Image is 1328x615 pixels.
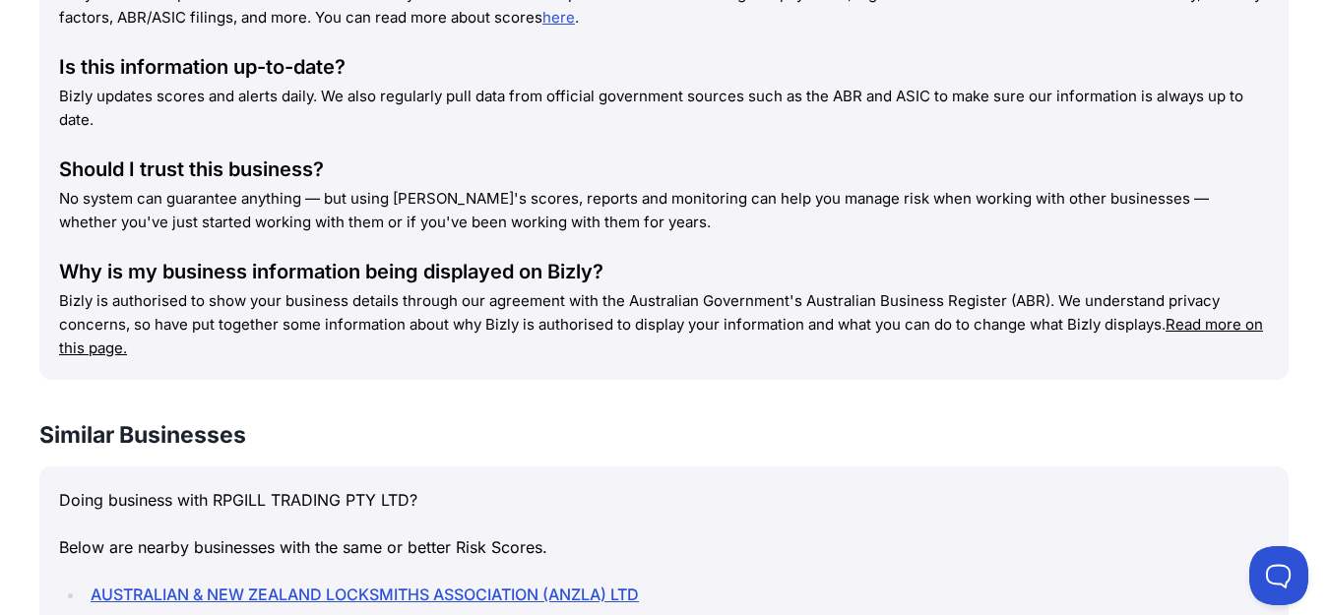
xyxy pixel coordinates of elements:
[59,187,1269,234] p: No system can guarantee anything — but using [PERSON_NAME]'s scores, reports and monitoring can h...
[59,289,1269,360] p: Bizly is authorised to show your business details through our agreement with the Australian Gover...
[39,419,1289,451] h3: Similar Businesses
[59,258,1269,285] div: Why is my business information being displayed on Bizly?
[91,584,639,604] a: AUSTRALIAN & NEW ZEALAND LOCKSMITHS ASSOCIATION (ANZLA) LTD
[59,315,1263,357] a: Read more on this page.
[59,85,1269,132] p: Bizly updates scores and alerts daily. We also regularly pull data from official government sourc...
[59,53,1269,81] div: Is this information up-to-date?
[1249,546,1308,605] iframe: Toggle Customer Support
[59,533,1269,561] p: Below are nearby businesses with the same or better Risk Scores.
[59,486,1269,514] p: Doing business with RPGILL TRADING PTY LTD?
[542,8,575,27] a: here
[59,155,1269,183] div: Should I trust this business?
